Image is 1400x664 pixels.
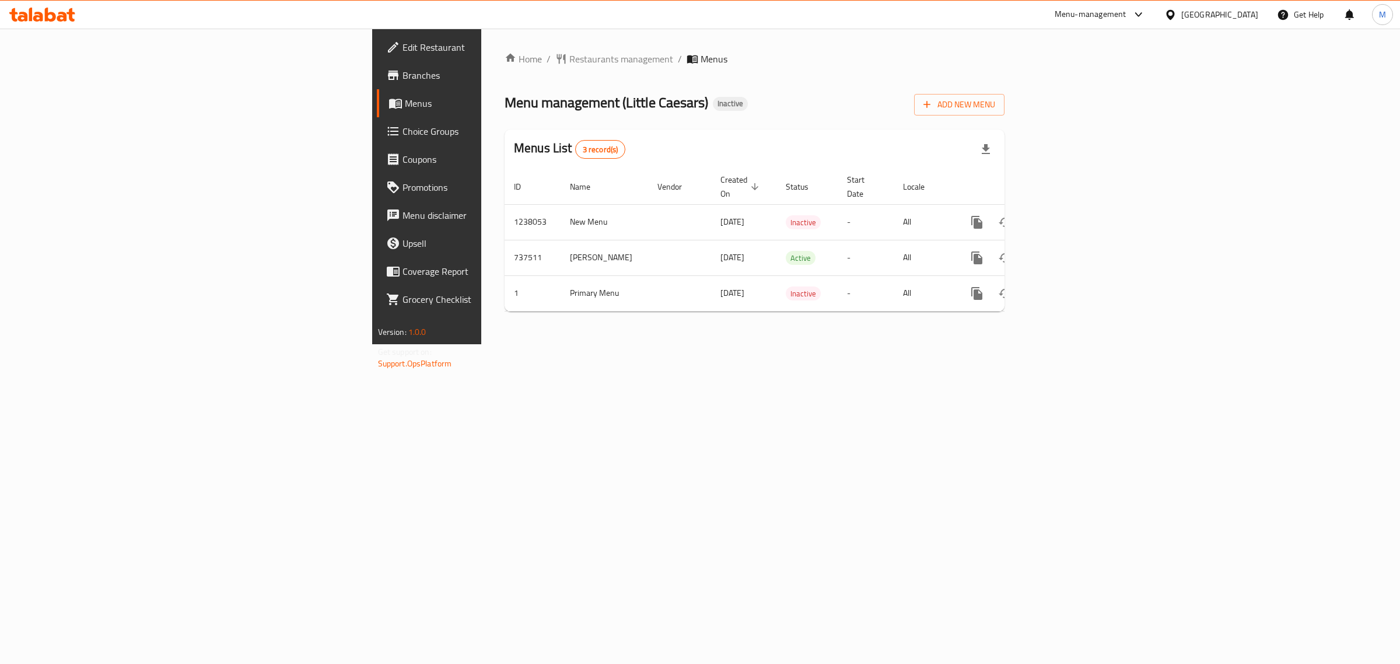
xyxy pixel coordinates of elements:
[720,250,744,265] span: [DATE]
[514,180,536,194] span: ID
[377,33,606,61] a: Edit Restaurant
[377,117,606,145] a: Choice Groups
[570,180,605,194] span: Name
[720,214,744,229] span: [DATE]
[894,275,954,311] td: All
[991,244,1019,272] button: Change Status
[972,135,1000,163] div: Export file
[378,356,452,371] a: Support.OpsPlatform
[894,204,954,240] td: All
[377,257,606,285] a: Coverage Report
[786,180,824,194] span: Status
[786,287,821,300] span: Inactive
[408,324,426,340] span: 1.0.0
[720,285,744,300] span: [DATE]
[377,201,606,229] a: Menu disclaimer
[402,180,597,194] span: Promotions
[402,68,597,82] span: Branches
[786,216,821,229] span: Inactive
[963,208,991,236] button: more
[514,139,625,159] h2: Menus List
[402,152,597,166] span: Coupons
[903,180,940,194] span: Locale
[505,89,708,116] span: Menu management ( Little Caesars )
[402,208,597,222] span: Menu disclaimer
[402,236,597,250] span: Upsell
[701,52,727,66] span: Menus
[576,144,625,155] span: 3 record(s)
[713,97,748,111] div: Inactive
[377,229,606,257] a: Upsell
[378,324,407,340] span: Version:
[678,52,682,66] li: /
[838,275,894,311] td: -
[402,264,597,278] span: Coverage Report
[378,344,432,359] span: Get support on:
[402,40,597,54] span: Edit Restaurant
[377,145,606,173] a: Coupons
[377,61,606,89] a: Branches
[657,180,697,194] span: Vendor
[1379,8,1386,21] span: M
[1181,8,1258,21] div: [GEOGRAPHIC_DATA]
[838,204,894,240] td: -
[894,240,954,275] td: All
[847,173,880,201] span: Start Date
[555,52,673,66] a: Restaurants management
[838,240,894,275] td: -
[963,244,991,272] button: more
[923,97,995,112] span: Add New Menu
[505,169,1084,312] table: enhanced table
[377,173,606,201] a: Promotions
[402,292,597,306] span: Grocery Checklist
[505,52,1005,66] nav: breadcrumb
[786,251,815,265] span: Active
[569,52,673,66] span: Restaurants management
[991,279,1019,307] button: Change Status
[713,99,748,109] span: Inactive
[1055,8,1126,22] div: Menu-management
[377,89,606,117] a: Menus
[720,173,762,201] span: Created On
[405,96,597,110] span: Menus
[786,215,821,229] div: Inactive
[963,279,991,307] button: more
[914,94,1005,116] button: Add New Menu
[402,124,597,138] span: Choice Groups
[954,169,1084,205] th: Actions
[377,285,606,313] a: Grocery Checklist
[991,208,1019,236] button: Change Status
[575,140,626,159] div: Total records count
